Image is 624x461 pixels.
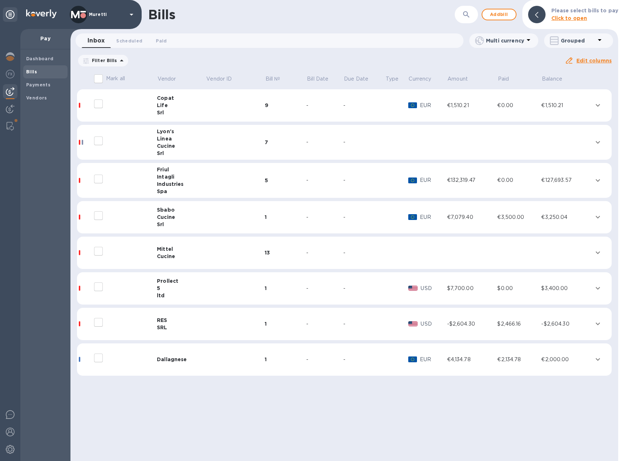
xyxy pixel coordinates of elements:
[409,75,431,83] p: Currency
[266,75,280,83] p: Bill №
[447,75,477,83] span: Amount
[306,102,343,109] div: -
[576,58,612,64] u: Edit columns
[551,15,587,21] b: Click to open
[26,9,57,18] img: Logo
[265,139,306,146] div: 7
[592,100,603,111] button: expand row
[157,109,206,116] div: Srl
[206,75,232,83] p: Vendor ID
[265,213,306,221] div: 1
[157,135,206,142] div: Linea
[343,176,385,184] div: -
[447,213,498,221] div: €7,079.40
[157,180,206,188] div: Industries
[157,128,206,135] div: Lyon's
[3,7,17,22] div: Unpin categories
[157,317,206,324] div: RES
[157,285,206,292] div: 5
[343,285,385,292] div: -
[157,166,206,173] div: Friul
[541,102,592,109] div: €1,510.21
[592,137,603,148] button: expand row
[551,8,618,13] b: Please select bills to pay
[592,212,603,223] button: expand row
[561,37,595,44] p: Grouped
[157,292,206,299] div: ltd
[156,37,167,45] span: Paid
[486,37,524,44] p: Multi currency
[408,321,418,326] img: USD
[421,285,447,292] p: USD
[157,253,206,260] div: Cucine
[592,247,603,258] button: expand row
[343,138,385,146] div: -
[26,35,65,42] p: Pay
[497,285,541,292] div: $0.00
[158,75,186,83] span: Vendor
[88,36,105,46] span: Inbox
[265,320,306,327] div: 1
[157,277,206,285] div: Prollect
[541,176,592,184] div: €127,693.57
[157,206,206,213] div: Sbabo
[306,356,343,363] div: -
[592,175,603,186] button: expand row
[116,37,142,45] span: Scheduled
[498,75,509,83] p: Paid
[343,249,385,257] div: -
[497,213,541,221] div: €3,500.00
[157,324,206,331] div: SRL
[157,150,206,157] div: Srl
[206,75,241,83] span: Vendor ID
[265,102,306,109] div: 9
[306,138,343,146] div: -
[343,102,385,109] div: -
[106,75,125,82] p: Mark all
[542,75,562,83] p: Balance
[592,354,603,365] button: expand row
[157,356,206,363] div: Dallagnese
[265,177,306,184] div: 5
[157,213,206,221] div: Cucine
[343,320,385,328] div: -
[541,356,592,363] div: €2,000.00
[482,9,516,20] button: Addbill
[497,102,541,109] div: €0.00
[157,173,206,180] div: Intagli
[386,75,399,83] p: Type
[306,320,343,328] div: -
[420,213,447,221] p: EUR
[265,356,306,363] div: 1
[421,320,447,328] p: USD
[541,213,592,221] div: €3,250.04
[265,285,306,292] div: 1
[408,286,418,291] img: USD
[592,283,603,294] button: expand row
[307,75,328,83] p: Bill Date
[89,57,117,64] p: Filter Bills
[447,176,498,184] div: €132,319.47
[344,75,368,83] p: Due Date
[420,102,447,109] p: EUR
[447,102,498,109] div: €1,510.21
[89,12,125,17] p: Muretti
[265,249,306,256] div: 13
[447,356,498,363] div: €4,134.78
[306,176,343,184] div: -
[343,213,385,221] div: -
[26,69,37,74] b: Bills
[306,285,343,292] div: -
[420,356,447,363] p: EUR
[447,320,498,328] div: -$2,604.30
[6,70,15,78] img: Foreign exchange
[26,82,50,87] b: Payments
[498,75,519,83] span: Paid
[306,249,343,257] div: -
[497,320,541,328] div: $2,466.16
[266,75,290,83] span: Bill №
